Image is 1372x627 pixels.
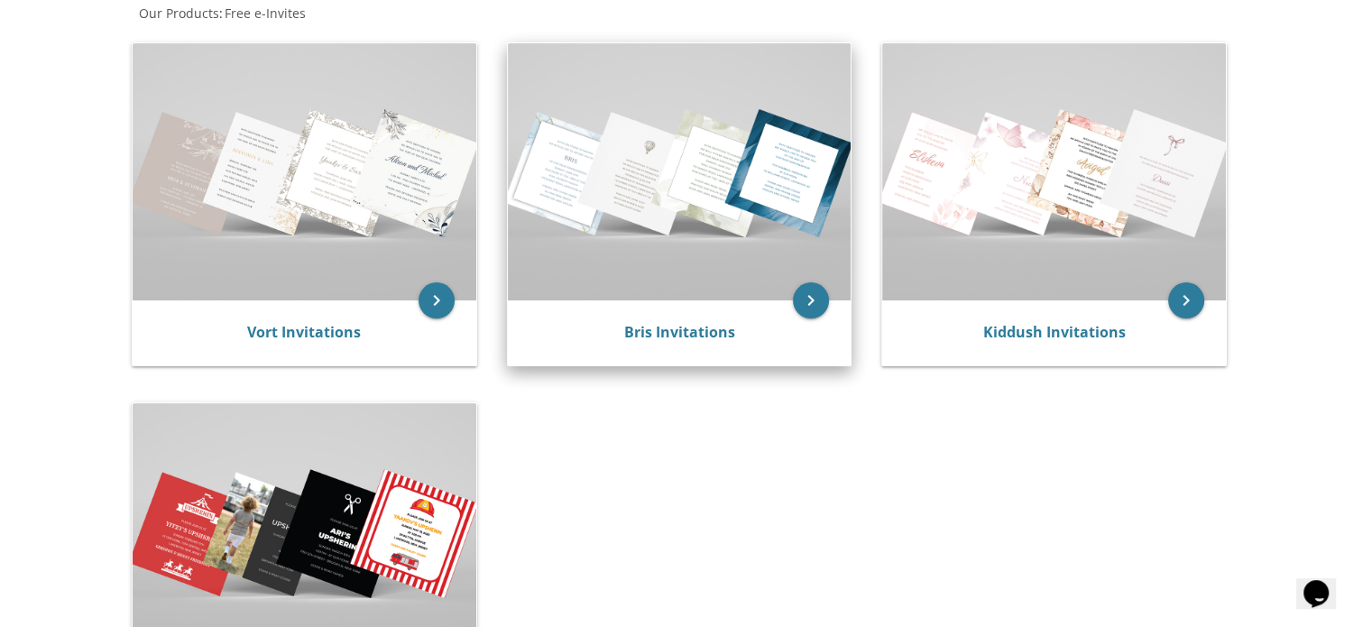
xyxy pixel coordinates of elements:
img: Bris Invitations [508,43,852,300]
iframe: chat widget [1296,555,1354,609]
a: keyboard_arrow_right [419,282,455,318]
a: Kiddush Invitations [983,322,1126,342]
img: Kiddush Invitations [882,43,1226,300]
a: Vort Invitations [247,322,361,342]
a: keyboard_arrow_right [793,282,829,318]
div: : [124,5,686,23]
a: Free e-Invites [223,5,306,22]
a: keyboard_arrow_right [1168,282,1204,318]
a: Bris Invitations [623,322,734,342]
img: Vort Invitations [133,43,476,300]
a: Our Products [137,5,219,22]
span: Free e-Invites [225,5,306,22]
